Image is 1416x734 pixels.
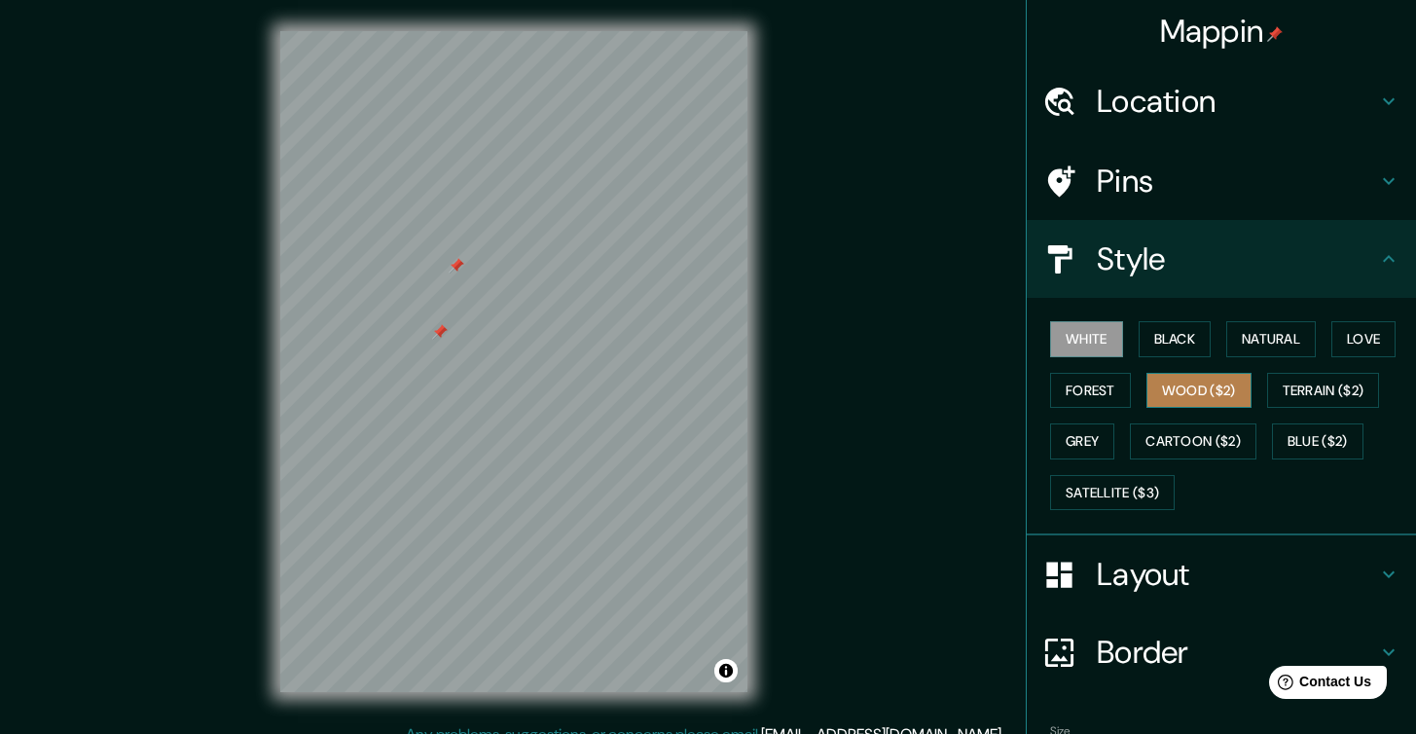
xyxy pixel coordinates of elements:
button: Toggle attribution [714,659,738,682]
div: Pins [1027,142,1416,220]
button: Blue ($2) [1272,423,1363,459]
button: Cartoon ($2) [1130,423,1256,459]
h4: Pins [1097,162,1377,201]
button: Grey [1050,423,1114,459]
button: Forest [1050,373,1131,409]
div: Style [1027,220,1416,298]
button: Terrain ($2) [1267,373,1380,409]
h4: Location [1097,82,1377,121]
button: Satellite ($3) [1050,475,1175,511]
button: Black [1139,321,1212,357]
canvas: Map [280,31,747,692]
h4: Border [1097,633,1377,672]
h4: Style [1097,239,1377,278]
div: Border [1027,613,1416,691]
h4: Layout [1097,555,1377,594]
iframe: Help widget launcher [1243,658,1395,713]
img: pin-icon.png [1267,26,1283,42]
button: White [1050,321,1123,357]
button: Natural [1226,321,1316,357]
div: Layout [1027,535,1416,613]
button: Wood ($2) [1146,373,1252,409]
h4: Mappin [1160,12,1284,51]
div: Location [1027,62,1416,140]
button: Love [1331,321,1396,357]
